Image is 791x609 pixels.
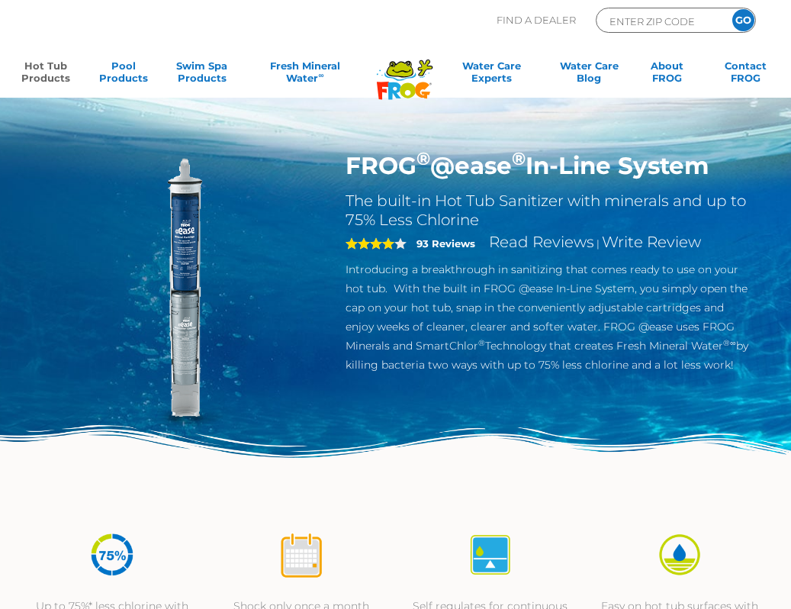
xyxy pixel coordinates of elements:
p: Find A Dealer [497,8,576,33]
sup: ® [512,147,526,169]
a: Hot TubProducts [15,60,76,90]
sup: ®∞ [723,338,736,348]
img: icon-atease-easy-on [656,531,703,578]
sup: ∞ [318,71,323,79]
h2: The built-in Hot Tub Sanitizer with minerals and up to 75% Less Chlorine [346,192,751,230]
a: Water CareExperts [442,60,541,90]
h1: FROG @ease In-Line System [346,151,751,180]
img: icon-atease-shock-once [278,531,325,578]
a: PoolProducts [94,60,155,90]
input: GO [732,9,754,31]
a: Write Review [602,233,701,251]
img: Frog Products Logo [368,40,441,100]
span: | [596,237,600,250]
img: inline-system.png [40,151,323,434]
sup: ® [478,338,485,348]
span: 4 [346,237,394,250]
img: icon-atease-75percent-less [88,531,136,578]
a: Swim SpaProducts [172,60,233,90]
a: Fresh MineralWater∞ [250,60,360,90]
a: ContactFROG [715,60,776,90]
p: Introducing a breakthrough in sanitizing that comes ready to use on your hot tub. With the built ... [346,260,751,375]
a: AboutFROG [637,60,698,90]
img: icon-atease-self-regulates [467,531,514,578]
a: Read Reviews [489,233,594,251]
a: Water CareBlog [558,60,619,90]
sup: ® [416,147,430,169]
strong: 93 Reviews [416,237,475,250]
